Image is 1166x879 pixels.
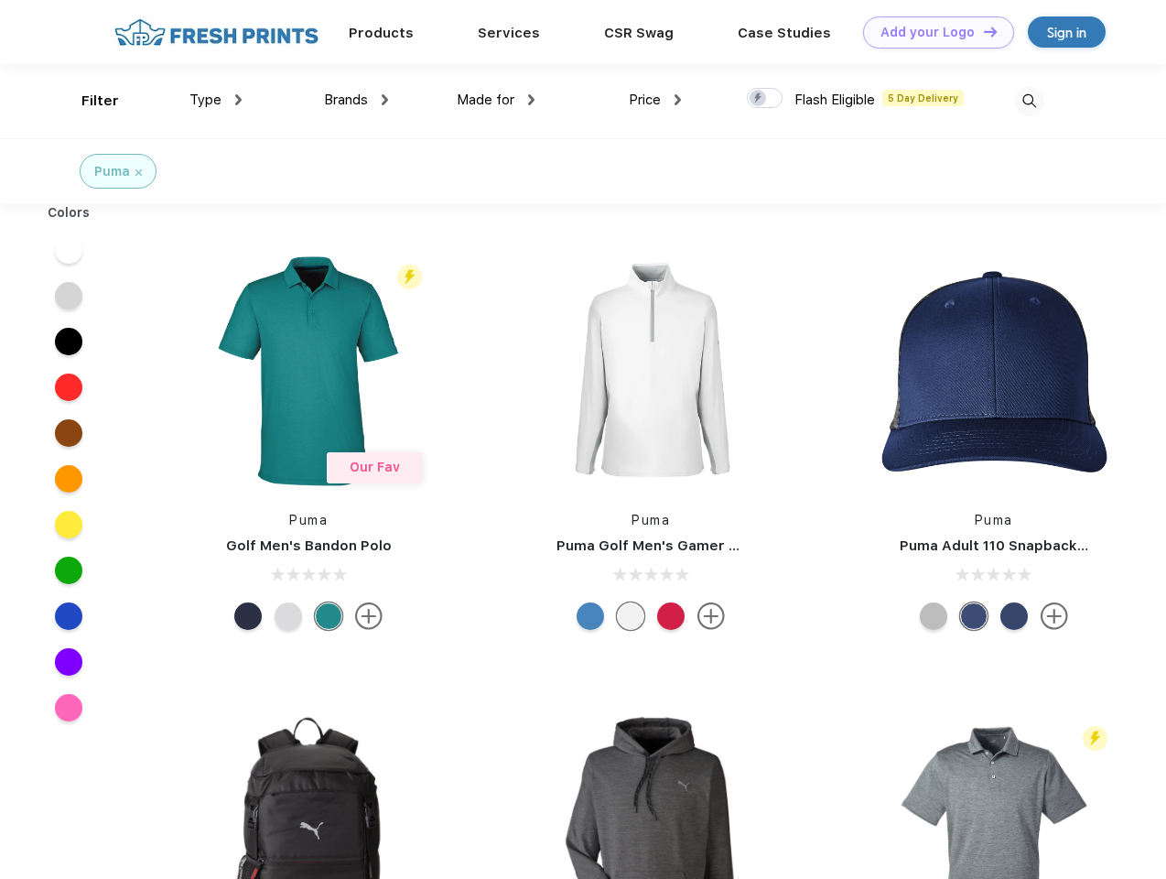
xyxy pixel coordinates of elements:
[629,92,661,108] span: Price
[478,25,540,41] a: Services
[617,602,644,630] div: Bright White
[960,602,988,630] div: Peacoat Qut Shd
[657,602,685,630] div: Ski Patrol
[189,92,221,108] span: Type
[226,537,392,554] a: Golf Men's Bandon Polo
[457,92,514,108] span: Made for
[349,25,414,41] a: Products
[275,602,302,630] div: High Rise
[882,90,964,106] span: 5 Day Delivery
[975,513,1013,527] a: Puma
[529,249,772,493] img: func=resize&h=266
[528,94,534,105] img: dropdown.png
[880,25,975,40] div: Add your Logo
[984,27,997,37] img: DT
[794,92,875,108] span: Flash Eligible
[350,460,400,474] span: Our Fav
[289,513,328,527] a: Puma
[382,94,388,105] img: dropdown.png
[81,91,119,112] div: Filter
[235,94,242,105] img: dropdown.png
[872,249,1116,493] img: func=resize&h=266
[1083,726,1107,751] img: flash_active_toggle.svg
[1047,22,1086,43] div: Sign in
[604,25,674,41] a: CSR Swag
[577,602,604,630] div: Bright Cobalt
[94,162,130,181] div: Puma
[135,169,142,176] img: filter_cancel.svg
[697,602,725,630] img: more.svg
[109,16,324,49] img: fo%20logo%202.webp
[1000,602,1028,630] div: Peacoat with Qut Shd
[397,265,422,289] img: flash_active_toggle.svg
[920,602,947,630] div: Quarry with Brt Whit
[556,537,846,554] a: Puma Golf Men's Gamer Golf Quarter-Zip
[675,94,681,105] img: dropdown.png
[234,602,262,630] div: Navy Blazer
[1014,86,1044,116] img: desktop_search.svg
[1041,602,1068,630] img: more.svg
[1028,16,1106,48] a: Sign in
[187,249,430,493] img: func=resize&h=266
[315,602,342,630] div: Green Lagoon
[632,513,670,527] a: Puma
[34,203,104,222] div: Colors
[355,602,383,630] img: more.svg
[324,92,368,108] span: Brands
